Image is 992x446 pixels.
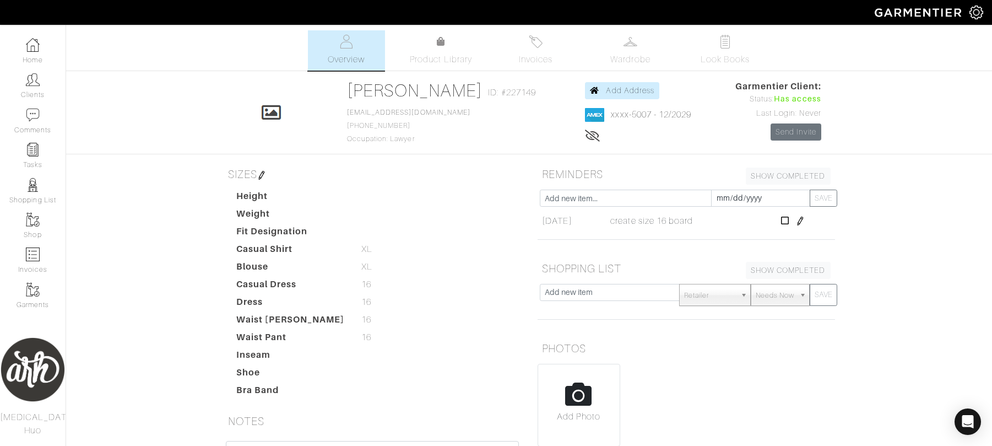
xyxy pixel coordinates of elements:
[756,284,794,307] span: Needs Now
[308,30,385,71] a: Overview
[538,337,835,359] h5: PHOTOS
[746,262,831,279] a: SHOW COMPLETED
[26,248,40,261] img: orders-icon-0abe47150d42831381b5fb84f609e132dff9fe21cb692f30cb5eec754e2cba89.png
[361,331,371,344] span: 16
[339,35,353,49] img: basicinfo-40fd8af6dae0f16599ec9e87c0ef1c0a1fdea2edbe929e3d69a839185d80c458.svg
[735,108,821,120] div: Last Login: Never
[26,178,40,192] img: stylists-icon-eb353228a002819b7ec25b43dbf5f0378dd9e0616d9560372ff212230b889e62.png
[228,295,354,313] dt: Dress
[257,171,266,180] img: pen-cf24a1663064a2ec1b9c1bd2387e9de7a2fa800b781884d57f21acf72779bad2.png
[228,348,354,366] dt: Inseam
[735,93,821,105] div: Status:
[228,366,354,384] dt: Shoe
[684,284,736,307] span: Retailer
[771,123,821,141] a: Send Invite
[585,108,604,122] img: american_express-1200034d2e149cdf2cc7894a33a747db654cf6f8355cb502592f1d228b2ac700.png
[361,295,371,309] span: 16
[347,109,470,143] span: [PHONE_NUMBER] Occupation: Lawyer
[611,110,691,120] a: xxxx-5007 - 12/2029
[796,217,805,225] img: pen-cf24a1663064a2ec1b9c1bd2387e9de7a2fa800b781884d57f21acf72779bad2.png
[955,409,981,435] div: Open Intercom Messenger
[228,313,354,331] dt: Waist [PERSON_NAME]
[701,53,750,66] span: Look Books
[540,284,680,301] input: Add new item
[228,225,354,243] dt: Fit Designation
[26,38,40,52] img: dashboard-icon-dbcd8f5a0b271acd01030246c82b418ddd0df26cd7fceb0bd07c9910d44c42f6.png
[810,284,837,306] button: SAVE
[869,3,969,22] img: garmentier-logo-header-white-b43fb05a5012e4ada735d5af1a66efaba907eab6374d6393d1fbf88cb4ef424d.png
[26,213,40,227] img: garments-icon-b7da505a4dc4fd61783c78ac3ca0ef83fa9d6f193b1c9dc38574b1d14d53ca28.png
[610,214,693,228] span: create size 16 board
[538,257,835,280] h5: SHOPPING LIST
[361,243,372,256] span: XL
[624,35,637,49] img: wardrobe-487a4870c1b7c33e795ec22d11cfc2ed9d08956e64fb3008fe2437562e282088.svg
[810,190,837,207] button: SAVE
[529,35,543,49] img: orders-27d20c2124de7fd6de4e0e44c1d41de31381a507db9b33961299e4e07d508b8c.svg
[488,86,536,99] span: ID: #227149
[540,190,712,207] input: Add new item...
[328,53,365,66] span: Overview
[542,214,572,228] span: [DATE]
[26,283,40,297] img: garments-icon-b7da505a4dc4fd61783c78ac3ca0ef83fa9d6f193b1c9dc38574b1d14d53ca28.png
[606,86,654,95] span: Add Address
[687,30,764,71] a: Look Books
[585,82,659,99] a: Add Address
[26,108,40,122] img: comment-icon-a0a6a9ef722e966f86d9cbdc48e553b5cf19dbc54f86b18d962a5391bc8f6eb6.png
[718,35,732,49] img: todo-9ac3debb85659649dc8f770b8b6100bb5dab4b48dedcbae339e5042a72dfd3cc.svg
[610,53,650,66] span: Wardrobe
[224,163,521,185] h5: SIZES
[538,163,835,185] h5: REMINDERS
[403,35,480,66] a: Product Library
[361,313,371,326] span: 16
[228,278,354,295] dt: Casual Dress
[592,30,669,71] a: Wardrobe
[228,190,354,207] dt: Height
[361,260,372,273] span: XL
[228,260,354,278] dt: Blouse
[410,53,472,66] span: Product Library
[497,30,574,71] a: Invoices
[746,168,831,185] a: SHOW COMPLETED
[228,331,354,348] dt: Waist Pant
[224,410,521,432] h5: NOTES
[519,53,552,66] span: Invoices
[347,109,470,116] a: [EMAIL_ADDRESS][DOMAIN_NAME]
[228,384,354,401] dt: Bra Band
[735,80,821,93] span: Garmentier Client:
[26,143,40,157] img: reminder-icon-8004d30b9f0a5d33ae49ab947aed9ed385cf756f9e5892f1edd6e32f2345188e.png
[361,278,371,291] span: 16
[969,6,983,19] img: gear-icon-white-bd11855cb880d31180b6d7d6211b90ccbf57a29d726f0c71d8c61bd08dd39cc2.png
[228,243,354,260] dt: Casual Shirt
[228,207,354,225] dt: Weight
[26,73,40,87] img: clients-icon-6bae9207a08558b7cb47a8932f037763ab4055f8c8b6bfacd5dc20c3e0201464.png
[774,93,821,105] span: Has access
[347,80,483,100] a: [PERSON_NAME]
